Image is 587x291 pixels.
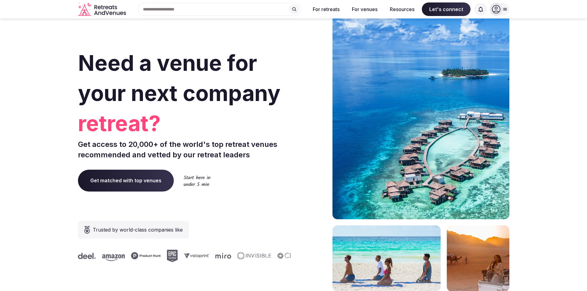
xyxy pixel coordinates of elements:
[308,2,344,16] button: For retreats
[78,108,291,139] span: retreat?
[214,253,230,259] svg: Miro company logo
[183,253,208,258] svg: Vistaprint company logo
[78,50,280,106] span: Need a venue for your next company
[422,2,471,16] span: Let's connect
[78,170,174,191] a: Get matched with top venues
[347,2,382,16] button: For venues
[165,250,177,262] svg: Epic Games company logo
[184,175,210,186] img: Start here in under 5 min
[385,2,419,16] button: Resources
[236,252,270,260] svg: Invisible company logo
[78,139,291,160] p: Get access to 20,000+ of the world's top retreat venues recommended and vetted by our retreat lea...
[93,226,183,233] span: Trusted by world-class companies like
[78,2,127,16] svg: Retreats and Venues company logo
[77,253,95,259] svg: Deel company logo
[78,2,127,16] a: Visit the homepage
